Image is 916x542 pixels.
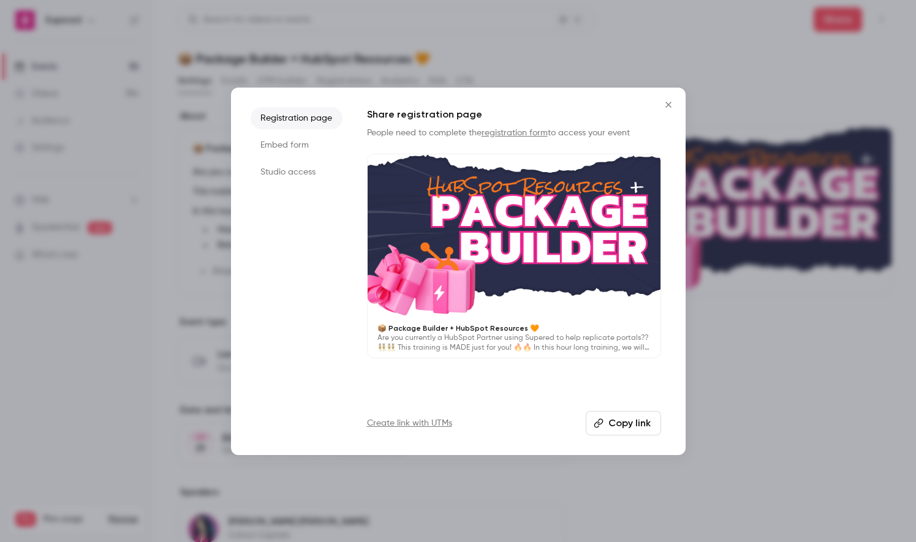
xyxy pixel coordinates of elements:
p: 📦 Package Builder + HubSpot Resources 🧡 [377,323,651,333]
h1: Share registration page [367,107,661,122]
a: registration form [482,129,548,137]
p: Are you currently a HubSpot Partner using Supered to help replicate portals?? 👯‍♀️👯‍♀️ This train... [377,333,651,353]
button: Close [656,92,681,117]
button: Copy link [586,411,661,435]
li: Embed form [251,134,343,156]
a: Create link with UTMs [367,417,452,429]
li: Registration page [251,107,343,129]
a: 📦 Package Builder + HubSpot Resources 🧡Are you currently a HubSpot Partner using Supered to help ... [367,154,661,359]
p: People need to complete the to access your event [367,127,661,139]
li: Studio access [251,161,343,183]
